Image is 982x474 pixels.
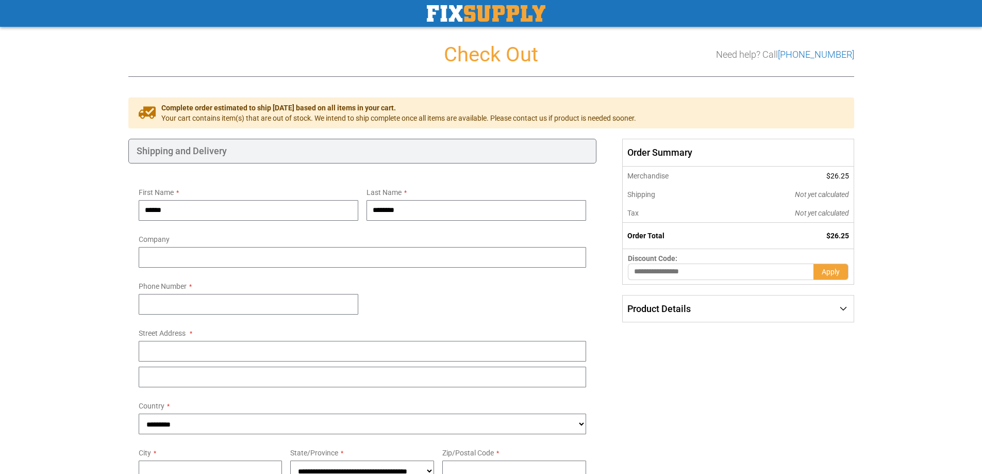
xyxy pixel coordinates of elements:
[139,188,174,197] span: First Name
[442,449,494,457] span: Zip/Postal Code
[627,190,655,199] span: Shipping
[826,172,849,180] span: $26.25
[622,139,854,167] span: Order Summary
[161,113,636,123] span: Your cart contains item(s) that are out of stock. We intend to ship complete once all items are a...
[139,449,151,457] span: City
[822,268,840,276] span: Apply
[628,254,677,263] span: Discount Code:
[161,103,636,113] span: Complete order estimated to ship [DATE] based on all items in your cart.
[128,139,597,164] div: Shipping and Delivery
[826,232,849,240] span: $26.25
[623,167,725,185] th: Merchandise
[716,50,854,60] h3: Need help? Call
[778,49,854,60] a: [PHONE_NUMBER]
[427,5,545,22] img: Fix Industrial Supply
[813,264,848,280] button: Apply
[290,449,338,457] span: State/Province
[367,188,402,197] span: Last Name
[623,204,725,223] th: Tax
[627,232,664,240] strong: Order Total
[128,43,854,66] h1: Check Out
[627,303,691,314] span: Product Details
[139,282,187,290] span: Phone Number
[795,209,849,217] span: Not yet calculated
[427,5,545,22] a: store logo
[795,190,849,199] span: Not yet calculated
[139,402,164,410] span: Country
[139,329,186,337] span: Street Address
[139,235,170,243] span: Company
